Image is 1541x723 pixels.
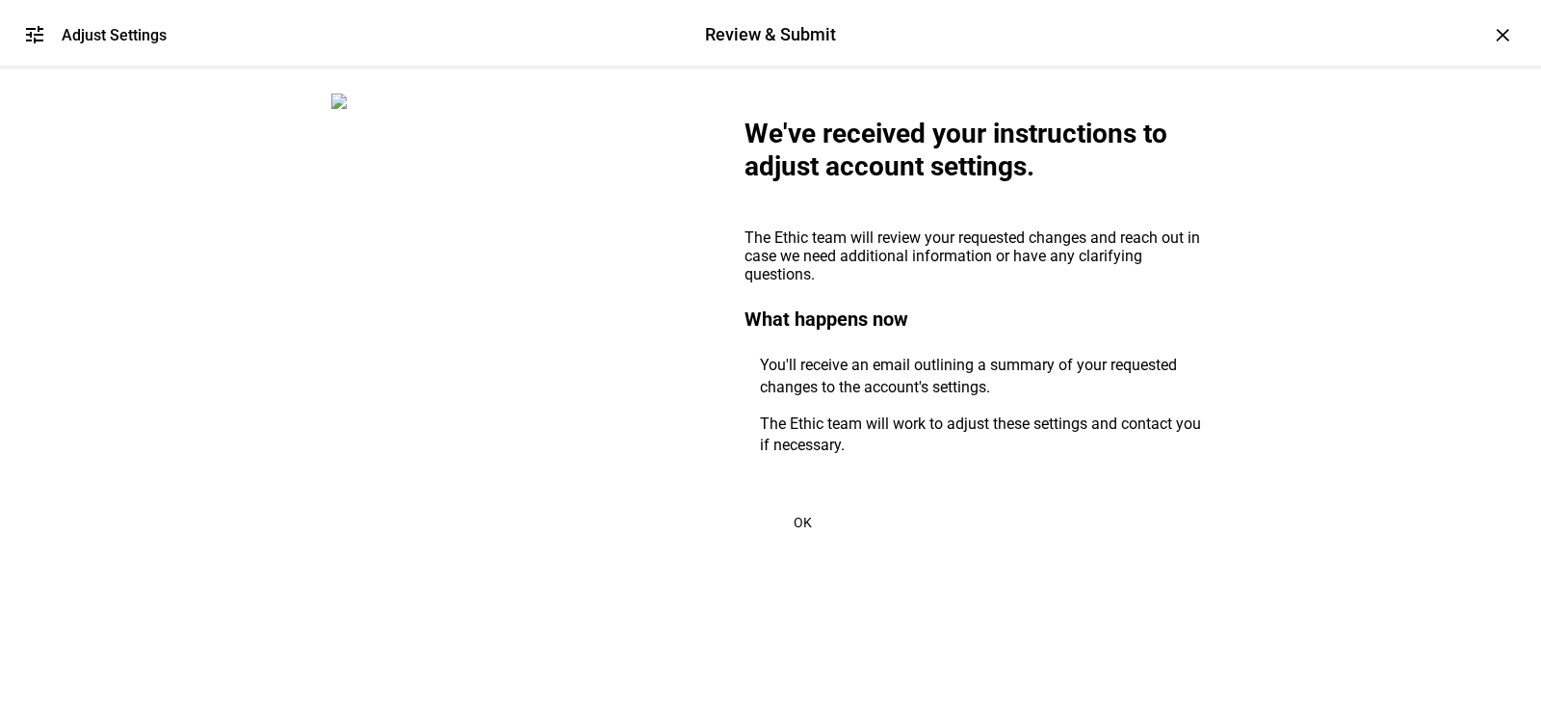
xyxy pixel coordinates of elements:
[744,299,1213,339] div: What happens now
[744,355,1213,398] li: You'll receive an email outlining a summary of your requested changes to the account's settings.
[744,503,860,542] button: OK
[1487,19,1518,50] div: ×
[744,118,1213,182] div: We've received your instructions to adjust account settings.
[23,23,46,46] mat-icon: tune
[744,414,1213,457] li: The Ethic team will work to adjust these settings and contact you if necessary.
[62,26,167,44] div: Adjust Settings
[794,515,812,530] span: OK
[705,22,836,47] div: Review & Submit
[331,94,347,109] img: report-zero.png
[744,228,1213,283] div: The Ethic team will review your requested changes and reach out in case we need additional inform...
